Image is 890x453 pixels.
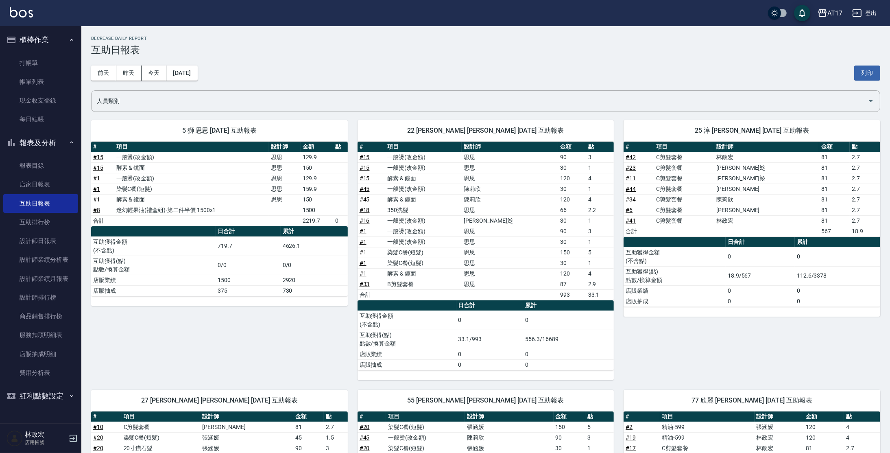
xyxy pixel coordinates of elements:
[3,250,78,269] a: 設計師業績分析表
[91,411,122,422] th: #
[333,215,348,226] td: 0
[456,311,524,330] td: 0
[91,285,216,296] td: 店販抽成
[216,256,280,275] td: 0/0
[122,411,201,422] th: 項目
[586,279,614,289] td: 2.9
[462,215,558,226] td: [PERSON_NAME]彣
[301,152,333,162] td: 129.9
[523,311,614,330] td: 0
[456,349,524,359] td: 0
[586,162,614,173] td: 1
[795,237,880,247] th: 累計
[654,152,714,162] td: C剪髮套餐
[3,194,78,213] a: 互助日報表
[269,152,300,162] td: 思思
[850,142,880,152] th: 點
[360,217,370,224] a: #16
[558,289,586,300] td: 993
[360,175,370,182] a: #15
[795,296,880,306] td: 0
[324,411,348,422] th: 點
[586,268,614,279] td: 4
[660,432,755,443] td: 精油-599
[360,281,370,287] a: #33
[93,175,100,182] a: #1
[558,162,586,173] td: 30
[462,142,558,152] th: 設計師
[586,215,614,226] td: 1
[301,173,333,184] td: 129.9
[293,432,324,443] td: 45
[462,173,558,184] td: 思思
[385,205,462,215] td: 350洗髮
[114,152,269,162] td: 一般燙(改金額)
[91,215,114,226] td: 合計
[93,186,100,192] a: #1
[654,142,714,152] th: 項目
[624,285,726,296] td: 店販業績
[626,434,636,441] a: #19
[850,194,880,205] td: 2.7
[367,127,604,135] span: 22 [PERSON_NAME] [PERSON_NAME] [DATE] 互助報表
[385,173,462,184] td: 酵素 & 鏡面
[626,424,633,430] a: #2
[624,237,880,307] table: a dense table
[360,424,370,430] a: #20
[386,432,465,443] td: 一般燙(改金額)
[586,289,614,300] td: 33.1
[755,432,804,443] td: 林政宏
[819,205,850,215] td: 81
[333,142,348,152] th: 點
[586,226,614,236] td: 3
[714,162,819,173] td: [PERSON_NAME]彣
[385,236,462,247] td: 一般燙(改金額)
[367,396,604,405] span: 55 [PERSON_NAME] [PERSON_NAME] [DATE] 互助報表
[585,422,614,432] td: 5
[91,256,216,275] td: 互助獲得(點) 點數/換算金額
[385,279,462,289] td: B剪髮套餐
[624,266,726,285] td: 互助獲得(點) 點數/換算金額
[101,396,338,405] span: 27 [PERSON_NAME] [PERSON_NAME] [DATE] 互助報表
[358,142,386,152] th: #
[462,205,558,215] td: 思思
[844,422,880,432] td: 4
[586,184,614,194] td: 1
[626,217,636,224] a: #41
[850,173,880,184] td: 2.7
[25,439,66,446] p: 店用帳號
[91,142,114,152] th: #
[804,432,844,443] td: 120
[654,162,714,173] td: C剪髮套餐
[3,269,78,288] a: 設計師業績月報表
[804,411,844,422] th: 金額
[586,236,614,247] td: 1
[386,422,465,432] td: 染髮C餐(短髮)
[166,66,197,81] button: [DATE]
[3,156,78,175] a: 報表目錄
[200,422,293,432] td: [PERSON_NAME]
[93,207,100,213] a: #8
[864,94,877,107] button: Open
[91,36,880,41] h2: Decrease Daily Report
[122,422,201,432] td: C剪髮套餐
[301,194,333,205] td: 150
[93,445,103,451] a: #20
[3,345,78,363] a: 店販抽成明細
[558,215,586,226] td: 30
[3,132,78,153] button: 報表及分析
[854,66,880,81] button: 列印
[93,434,103,441] a: #20
[558,226,586,236] td: 90
[624,411,660,422] th: #
[358,300,614,370] table: a dense table
[850,205,880,215] td: 2.7
[626,154,636,160] a: #42
[654,184,714,194] td: C剪髮套餐
[626,207,633,213] a: #6
[281,236,348,256] td: 4626.1
[714,152,819,162] td: 林政宏
[456,330,524,349] td: 33.1/993
[293,422,324,432] td: 81
[360,186,370,192] a: #45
